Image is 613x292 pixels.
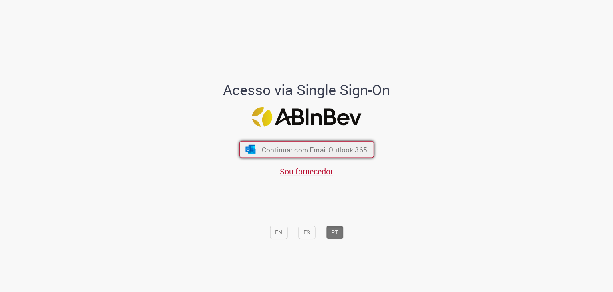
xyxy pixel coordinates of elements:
[239,141,374,158] button: ícone Azure/Microsoft 360 Continuar com Email Outlook 365
[245,145,256,154] img: ícone Azure/Microsoft 360
[270,226,287,239] button: EN
[261,145,367,154] span: Continuar com Email Outlook 365
[298,226,315,239] button: ES
[280,166,333,177] a: Sou fornecedor
[196,82,417,98] h1: Acesso via Single Sign-On
[326,226,343,239] button: PT
[252,107,361,127] img: Logo ABInBev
